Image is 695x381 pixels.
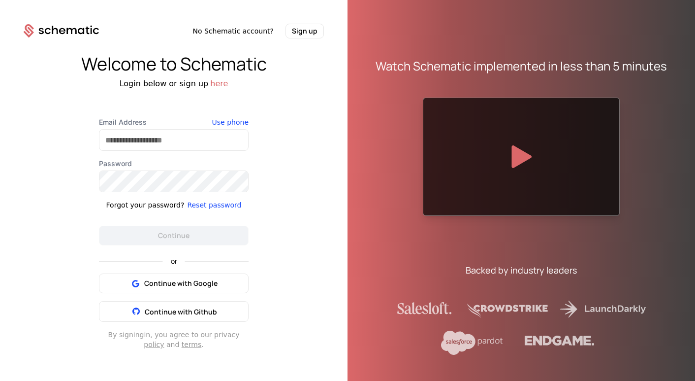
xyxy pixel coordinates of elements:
button: Reset password [187,200,241,210]
button: Continue [99,226,249,245]
div: Backed by industry leaders [466,263,577,277]
label: Password [99,159,249,169]
button: Continue with Google [99,274,249,293]
button: Continue with Github [99,301,249,322]
label: Email Address [99,117,249,127]
button: Sign up [285,24,324,38]
a: terms [182,341,202,348]
a: policy [144,341,164,348]
div: Forgot your password? [106,200,185,210]
button: Use phone [212,117,249,127]
div: Watch Schematic implemented in less than 5 minutes [376,58,667,74]
div: By signing in , you agree to our privacy and . [99,330,249,349]
span: No Schematic account? [192,26,274,36]
button: here [210,78,228,90]
span: Continue with Google [144,278,218,288]
span: Continue with Github [145,307,217,316]
span: or [163,258,185,265]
